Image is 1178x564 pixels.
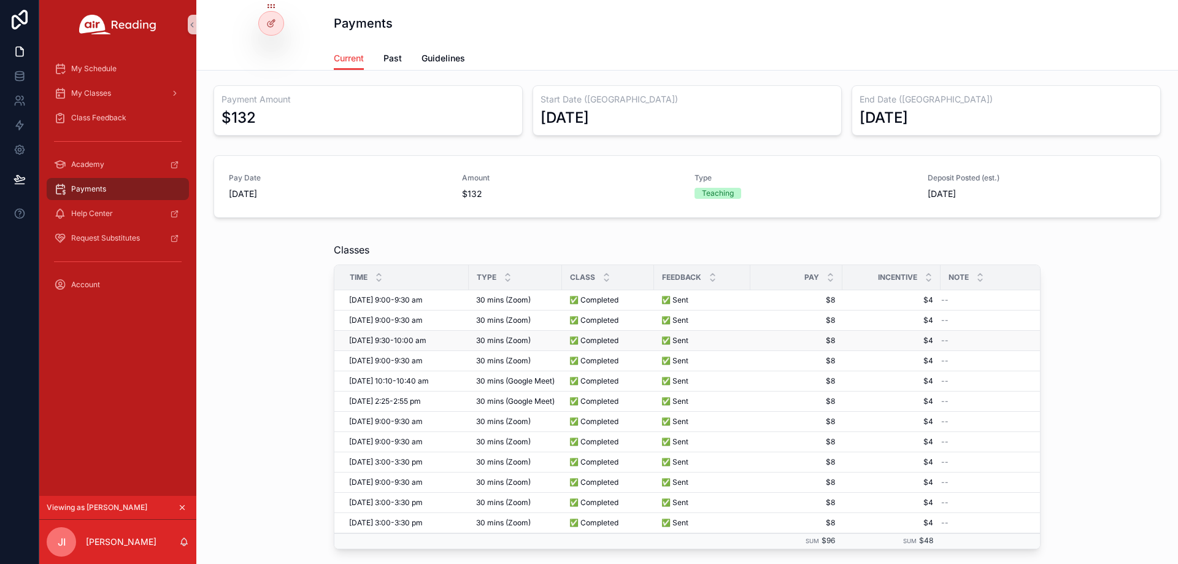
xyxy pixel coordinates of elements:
[661,356,688,366] span: ✅ Sent
[349,498,423,508] span: [DATE] 3:00-3:30 pm
[476,396,555,406] span: 30 mins (Google Meet)
[349,356,423,366] span: [DATE] 9:00-9:30 am
[569,376,618,386] span: ✅ Completed
[349,295,423,305] span: [DATE] 9:00-9:30 am
[229,173,447,183] span: Pay Date
[47,203,189,225] a: Help Center
[462,188,680,200] span: $132
[941,457,949,467] span: --
[422,52,465,64] span: Guidelines
[661,336,688,346] span: ✅ Sent
[569,356,618,366] span: ✅ Completed
[758,477,835,487] span: $8
[86,536,156,548] p: [PERSON_NAME]
[758,315,835,325] span: $8
[850,457,933,467] span: $4
[941,356,949,366] span: --
[758,295,835,305] span: $8
[71,88,111,98] span: My Classes
[695,173,913,183] span: Type
[878,272,917,282] span: Incentive
[569,295,618,305] span: ✅ Completed
[758,437,835,447] span: $8
[661,396,688,406] span: ✅ Sent
[850,295,933,305] span: $4
[47,82,189,104] a: My Classes
[569,336,618,346] span: ✅ Completed
[334,15,393,32] h1: Payments
[334,242,369,257] span: Classes
[661,477,688,487] span: ✅ Sent
[860,108,908,128] div: [DATE]
[941,417,949,427] span: --
[850,396,933,406] span: $4
[928,173,1146,183] span: Deposit Posted (est.)
[476,417,531,427] span: 30 mins (Zoom)
[850,477,933,487] span: $4
[541,93,834,106] h3: Start Date ([GEOGRAPHIC_DATA])
[349,336,426,346] span: [DATE] 9:30-10:00 am
[569,498,618,508] span: ✅ Completed
[758,376,835,386] span: $8
[941,437,949,447] span: --
[941,477,949,487] span: --
[476,376,555,386] span: 30 mins (Google Meet)
[349,315,423,325] span: [DATE] 9:00-9:30 am
[569,437,618,447] span: ✅ Completed
[941,376,949,386] span: --
[804,272,819,282] span: Pay
[476,477,531,487] span: 30 mins (Zoom)
[758,356,835,366] span: $8
[71,280,100,290] span: Account
[919,536,933,545] span: $48
[71,184,106,194] span: Payments
[661,315,688,325] span: ✅ Sent
[47,274,189,296] a: Account
[58,535,66,549] span: JI
[476,336,531,346] span: 30 mins (Zoom)
[941,498,949,508] span: --
[476,437,531,447] span: 30 mins (Zoom)
[758,457,835,467] span: $8
[476,315,531,325] span: 30 mins (Zoom)
[569,477,618,487] span: ✅ Completed
[476,356,531,366] span: 30 mins (Zoom)
[661,437,688,447] span: ✅ Sent
[349,457,423,467] span: [DATE] 3:00-3:30 pm
[758,396,835,406] span: $8
[941,518,949,528] span: --
[941,336,949,346] span: --
[47,107,189,129] a: Class Feedback
[758,336,835,346] span: $8
[850,336,933,346] span: $4
[850,376,933,386] span: $4
[71,64,117,74] span: My Schedule
[661,295,688,305] span: ✅ Sent
[349,396,421,406] span: [DATE] 2:25-2:55 pm
[903,538,917,544] small: Sum
[71,233,140,243] span: Request Substitutes
[71,113,126,123] span: Class Feedback
[850,356,933,366] span: $4
[476,457,531,467] span: 30 mins (Zoom)
[860,93,1153,106] h3: End Date ([GEOGRAPHIC_DATA])
[570,272,595,282] span: Class
[758,417,835,427] span: $8
[662,272,701,282] span: Feedback
[941,315,949,325] span: --
[476,498,531,508] span: 30 mins (Zoom)
[47,178,189,200] a: Payments
[71,160,104,169] span: Academy
[349,437,423,447] span: [DATE] 9:00-9:30 am
[47,58,189,80] a: My Schedule
[661,376,688,386] span: ✅ Sent
[476,518,531,528] span: 30 mins (Zoom)
[569,457,618,467] span: ✅ Completed
[758,498,835,508] span: $8
[422,47,465,72] a: Guidelines
[47,153,189,176] a: Academy
[221,93,515,106] h3: Payment Amount
[229,188,447,200] span: [DATE]
[661,498,688,508] span: ✅ Sent
[349,477,423,487] span: [DATE] 9:00-9:30 am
